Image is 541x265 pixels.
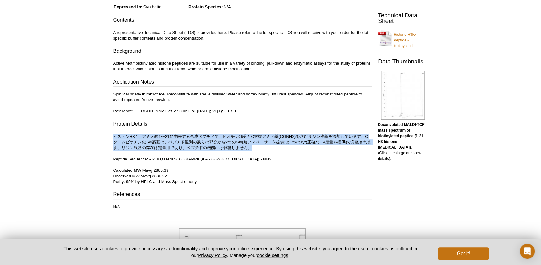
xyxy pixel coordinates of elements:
[378,59,428,64] h2: Data Thumbnails
[378,122,428,161] p: (Click to enlarge and view details).
[378,13,428,24] h2: Technical Data Sheet
[113,61,372,72] p: Active Motif biotinylated histone peptides are suitable for use in a variety of binding, pull-dow...
[257,252,288,258] button: cookie settings
[113,204,372,210] p: N/A
[113,134,372,150] font: ヒストンH3.1、アミノ酸1〜21に由来する合成ペプチドで、ビオチン部分とC末端アミド基(CONH2)を含むリジン残基を添加しています。Cタームビオチン化Lys残基は、ペプチド配列の残りの部分か...
[113,47,372,56] h3: Background
[113,4,143,9] span: Expressed In:
[198,252,227,258] a: Privacy Policy
[378,122,424,149] b: Deconvoluted MALDI-TOF mass spectrum of biotinylated peptide (1-21 H3 histone [MEDICAL_DATA]).
[378,28,428,49] a: Histone H3K4 Peptide - biotinylated
[113,120,372,129] h3: Protein Details
[168,109,178,113] i: et. al.
[438,247,488,260] button: Got it!
[162,4,223,9] span: Protein Species:
[142,4,161,9] span: Synthetic
[113,91,372,114] p: Spin vial briefly in microfuge. Reconstitute with sterile distilled water and vortex briefly unti...
[113,191,372,199] h3: References
[381,71,425,120] img: Deconvoluted MALDI-TOF mass spectrum of biotinylated peptide (1-21 H3 histone amino acids).
[53,245,428,258] p: This website uses cookies to provide necessary site functionality and improve your online experie...
[223,4,231,9] span: N/A
[113,78,372,87] h3: Application Notes
[113,30,372,41] p: A representative Technical Data Sheet (TDS) is provided here. Please refer to the lot-specific TD...
[113,16,372,25] h3: Contents
[520,244,535,259] div: Open Intercom Messenger
[113,134,372,185] p: Peptide Sequence: ARTKQTARKSTGGKAPRKQLA - GGYK([MEDICAL_DATA]) - NH2 Calculated MW Mavg 2885.39 O...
